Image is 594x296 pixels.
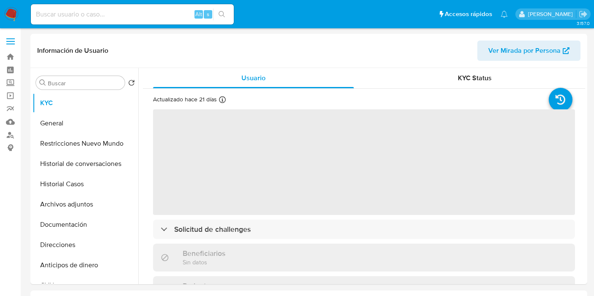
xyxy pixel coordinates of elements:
p: noelia.huarte@mercadolibre.com [528,10,576,18]
button: search-icon [213,8,230,20]
h1: Información de Usuario [37,46,108,55]
h3: Solicitud de challenges [174,225,251,234]
p: Actualizado hace 21 días [153,95,217,103]
button: Buscar [39,79,46,86]
button: Volver al orden por defecto [128,79,135,89]
button: Ver Mirada por Persona [477,41,580,61]
span: Ver Mirada por Persona [488,41,561,61]
button: General [33,113,138,133]
span: Usuario [241,73,266,83]
button: Anticipos de dinero [33,255,138,275]
button: KYC [33,93,138,113]
a: Notificaciones [501,11,508,18]
button: Direcciones [33,235,138,255]
button: CVU [33,275,138,296]
span: Alt [195,10,202,18]
p: Sin datos [183,258,225,266]
h3: Parientes [183,281,214,291]
input: Buscar usuario o caso... [31,9,234,20]
span: s [207,10,209,18]
button: Historial de conversaciones [33,154,138,174]
input: Buscar [48,79,121,87]
h3: Beneficiarios [183,249,225,258]
button: Documentación [33,215,138,235]
span: KYC Status [458,73,492,83]
span: ‌ [153,109,575,215]
a: Salir [579,10,588,19]
button: Historial Casos [33,174,138,194]
span: Accesos rápidos [445,10,492,19]
div: Solicitud de challenges [153,220,575,239]
button: Restricciones Nuevo Mundo [33,133,138,154]
button: Archivos adjuntos [33,194,138,215]
div: BeneficiariosSin datos [153,244,575,271]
